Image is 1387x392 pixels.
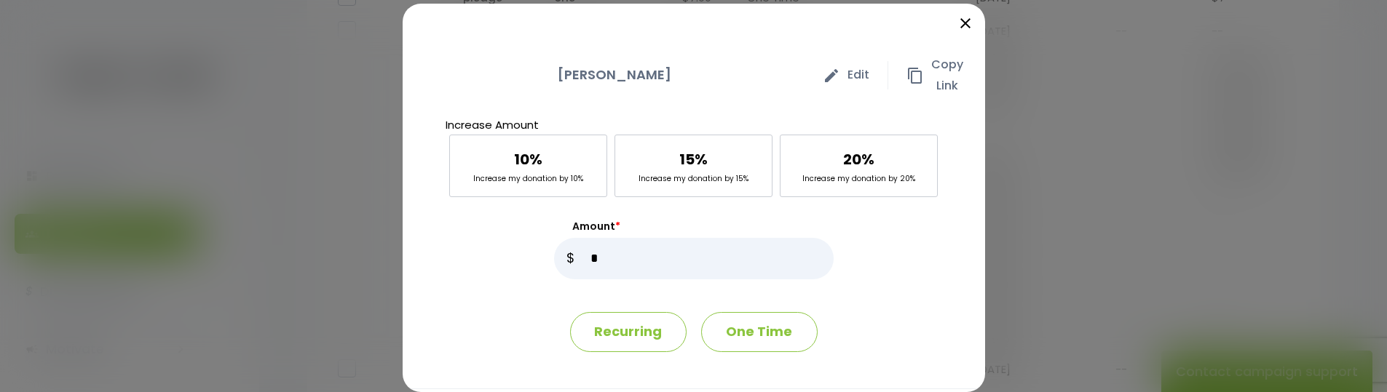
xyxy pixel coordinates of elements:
i: close [957,15,974,32]
a: edit Edit [805,61,888,89]
p: Increase my donation by 20% [802,172,915,185]
p: [PERSON_NAME] [424,65,805,86]
p: Increase my donation by 10% [473,172,583,185]
p: $ [554,238,587,279]
span: content_copy [906,67,924,84]
span: Edit [847,65,869,86]
p: 10% [514,146,542,172]
p: 15% [679,146,708,172]
p: Increase my donation by 15% [639,172,748,185]
p: Recurring [570,312,687,352]
span: Copy Link [931,55,963,97]
span: edit [823,67,840,84]
label: Amount [554,219,834,234]
p: One Time [701,312,818,352]
p: Increase Amount [446,115,941,135]
p: 20% [843,146,874,172]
